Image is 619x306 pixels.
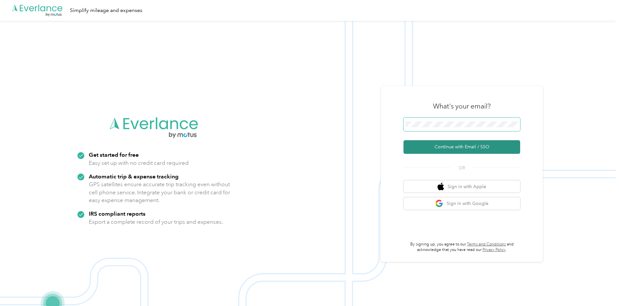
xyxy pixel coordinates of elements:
[89,173,179,180] strong: Automatic trip & expense tracking
[89,210,146,217] strong: IRS compliant reports
[403,180,520,193] button: apple logoSign in with Apple
[70,6,142,15] div: Simplify mileage and expenses
[89,159,189,167] p: Easy set up with no credit card required
[89,180,230,204] p: GPS satellites ensure accurate trip tracking even without cell phone service. Integrate your bank...
[403,242,520,253] p: By signing up, you agree to our and acknowledge that you have read our .
[89,218,223,226] p: Export a complete record of your trips and expenses.
[435,199,443,208] img: google logo
[438,183,444,191] img: apple logo
[467,242,506,247] a: Terms and Conditions
[450,164,473,171] span: OR
[403,140,520,154] button: Continue with Email / SSO
[403,197,520,210] button: google logoSign in with Google
[483,247,506,252] a: Privacy Policy
[433,102,491,111] h3: What's your email?
[89,151,139,158] strong: Get started for free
